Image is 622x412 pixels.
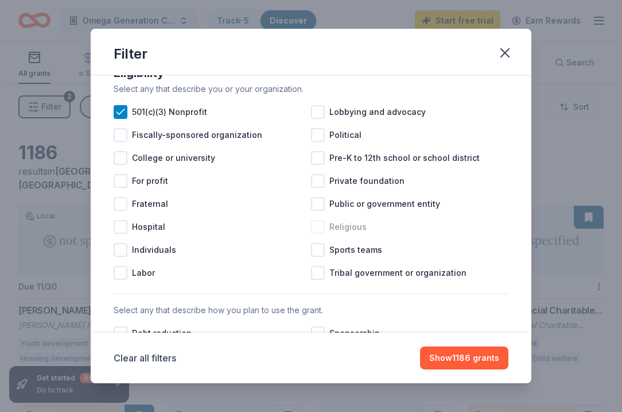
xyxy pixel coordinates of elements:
span: Tribal government or organization [329,266,466,280]
span: Pre-K to 12th school or school district [329,151,480,165]
div: Filter [114,45,147,63]
button: Show1186 grants [420,346,508,369]
span: Religious [329,220,367,234]
span: Sports teams [329,243,382,257]
span: Private foundation [329,174,405,188]
span: For profit [132,174,168,188]
span: Fiscally-sponsored organization [132,128,262,142]
span: Fraternal [132,197,168,211]
button: Clear all filters [114,351,176,365]
span: Political [329,128,361,142]
span: Lobbying and advocacy [329,105,426,119]
span: College or university [132,151,215,165]
div: Select any that describe how you plan to use the grant. [114,303,508,317]
span: Individuals [132,243,176,257]
span: Debt reduction [132,326,192,340]
span: 501(c)(3) Nonprofit [132,105,207,119]
span: Hospital [132,220,165,234]
span: Sponsorship [329,326,380,340]
span: Public or government entity [329,197,440,211]
div: Select any that describe you or your organization. [114,82,508,96]
span: Labor [132,266,155,280]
